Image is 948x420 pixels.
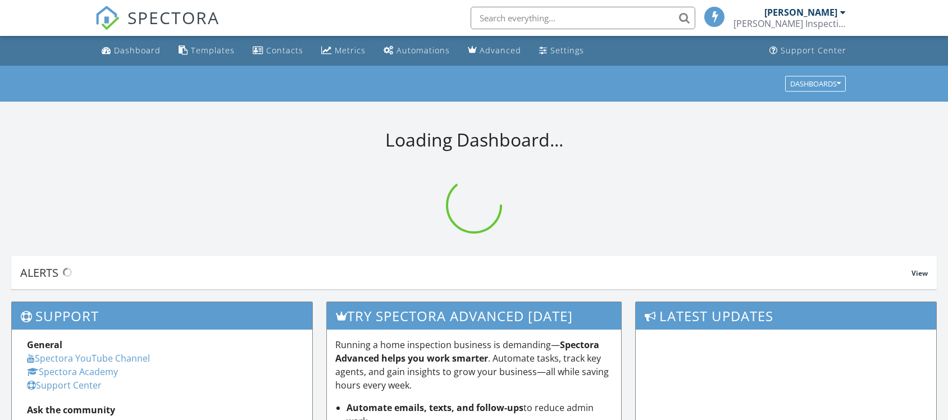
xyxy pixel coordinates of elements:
strong: Automate emails, texts, and follow-ups [347,401,523,414]
div: Support Center [781,45,846,56]
a: Contacts [248,40,308,61]
a: Automations (Basic) [379,40,454,61]
a: Advanced [463,40,526,61]
div: Dashboards [790,80,841,88]
div: Alerts [20,265,911,280]
strong: Spectora Advanced helps you work smarter [335,339,599,364]
div: Amador Inspections [733,18,846,29]
div: Contacts [266,45,303,56]
p: Running a home inspection business is demanding— . Automate tasks, track key agents, and gain ins... [335,338,612,392]
a: Support Center [27,379,102,391]
a: Templates [174,40,239,61]
h3: Support [12,302,312,330]
button: Dashboards [785,76,846,92]
h3: Try spectora advanced [DATE] [327,302,621,330]
h3: Latest Updates [636,302,936,330]
input: Search everything... [471,7,695,29]
div: Ask the community [27,403,297,417]
div: [PERSON_NAME] [764,7,837,18]
img: The Best Home Inspection Software - Spectora [95,6,120,30]
strong: General [27,339,62,351]
a: Support Center [765,40,851,61]
span: SPECTORA [127,6,220,29]
a: Metrics [317,40,370,61]
span: View [911,268,928,278]
a: SPECTORA [95,15,220,39]
div: Advanced [480,45,521,56]
div: Metrics [335,45,366,56]
a: Dashboard [97,40,165,61]
a: Spectora YouTube Channel [27,352,150,364]
div: Automations [396,45,450,56]
div: Templates [191,45,235,56]
div: Dashboard [114,45,161,56]
a: Settings [535,40,589,61]
a: Spectora Academy [27,366,118,378]
div: Settings [550,45,584,56]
